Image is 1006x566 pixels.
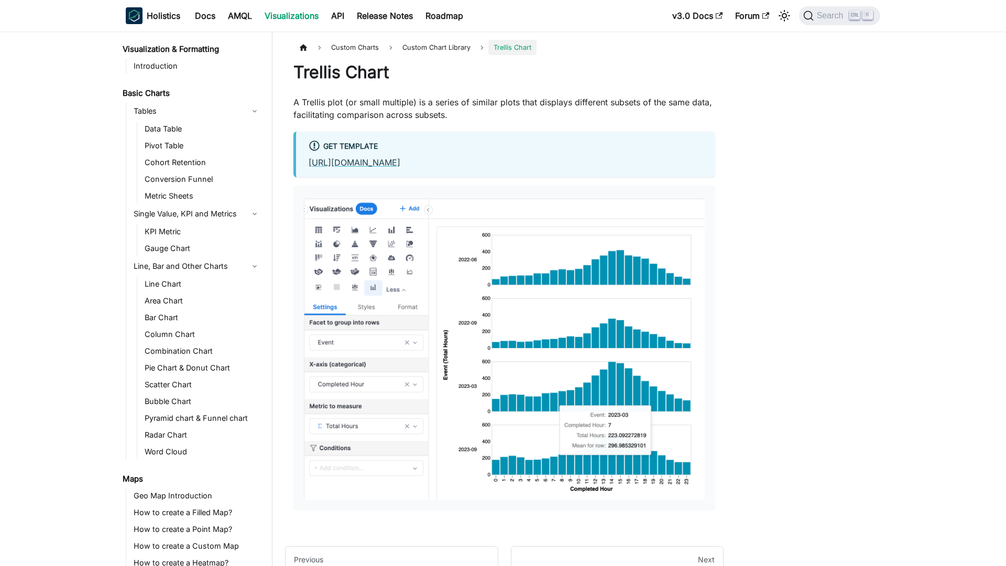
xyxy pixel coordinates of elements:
a: Conversion Funnel [141,172,263,187]
a: Custom Chart Library [397,40,476,55]
a: Maps [119,472,263,486]
a: Pivot Table [141,138,263,153]
a: Introduction [130,59,263,73]
a: Home page [293,40,313,55]
a: Forum [729,7,775,24]
a: Radar Chart [141,428,263,442]
a: Column Chart [141,327,263,342]
img: Holistics [126,7,143,24]
a: KPI Metric [141,224,263,239]
a: Single Value, KPI and Metrics [130,205,263,222]
a: v3.0 Docs [666,7,729,24]
a: Geo Map Introduction [130,488,263,503]
a: AMQL [222,7,258,24]
p: A Trellis plot (or small multiple) is a series of similar plots that displays different subsets o... [293,96,715,121]
a: Line Chart [141,277,263,291]
a: Release Notes [351,7,419,24]
a: Word Cloud [141,444,263,459]
a: Cohort Retention [141,155,263,170]
kbd: K [862,10,873,20]
a: Bar Chart [141,310,263,325]
div: Get Template [309,140,703,154]
a: Gauge Chart [141,241,263,256]
button: Search (Ctrl+K) [799,6,880,25]
a: Docs [189,7,222,24]
a: HolisticsHolistics [126,7,180,24]
a: Visualizations [258,7,325,24]
a: How to create a Custom Map [130,539,263,553]
h1: Trellis Chart [293,62,715,83]
a: API [325,7,351,24]
a: How to create a Filled Map? [130,505,263,520]
span: Search [814,11,850,20]
a: Pyramid chart & Funnel chart [141,411,263,426]
a: Basic Charts [119,86,263,101]
span: Custom Charts [326,40,384,55]
a: Pie Chart & Donut Chart [141,361,263,375]
a: Metric Sheets [141,189,263,203]
a: Area Chart [141,293,263,308]
a: Bubble Chart [141,394,263,409]
span: Custom Chart Library [402,43,471,51]
a: Tables [130,103,263,119]
nav: Docs sidebar [115,31,272,566]
a: Data Table [141,122,263,136]
button: Switch between dark and light mode (currently light mode) [776,7,793,24]
a: Combination Chart [141,344,263,358]
a: Line, Bar and Other Charts [130,258,263,275]
a: Roadmap [419,7,469,24]
a: Visualization & Formatting [119,42,263,57]
a: [URL][DOMAIN_NAME] [309,157,400,168]
a: How to create a Point Map? [130,522,263,537]
nav: Breadcrumbs [293,40,715,55]
div: Next [520,555,715,564]
b: Holistics [147,9,180,22]
div: Previous [294,555,489,564]
span: Trellis Chart [488,40,537,55]
a: Scatter Chart [141,377,263,392]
